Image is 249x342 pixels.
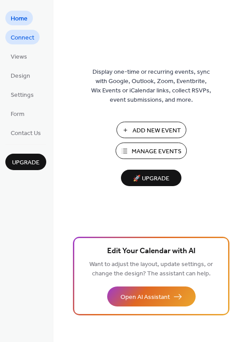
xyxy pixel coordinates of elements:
span: Form [11,110,24,119]
a: Contact Us [5,125,46,140]
span: Views [11,52,27,62]
span: Upgrade [12,158,40,167]
a: Settings [5,87,39,102]
a: Form [5,106,30,121]
a: Home [5,11,33,25]
button: Manage Events [116,143,187,159]
span: Connect [11,33,34,43]
button: 🚀 Upgrade [121,170,181,186]
a: Views [5,49,32,64]
span: Design [11,72,30,81]
button: Add New Event [116,122,186,138]
span: Add New Event [133,126,181,135]
span: Open AI Assistant [120,293,170,302]
span: Contact Us [11,129,41,138]
span: 🚀 Upgrade [126,173,176,185]
span: Manage Events [132,147,181,156]
span: Edit Your Calendar with AI [107,245,196,258]
button: Upgrade [5,154,46,170]
button: Open AI Assistant [107,286,196,306]
span: Display one-time or recurring events, sync with Google, Outlook, Zoom, Eventbrite, Wix Events or ... [91,68,211,105]
span: Home [11,14,28,24]
span: Settings [11,91,34,100]
span: Want to adjust the layout, update settings, or change the design? The assistant can help. [89,258,213,280]
a: Connect [5,30,40,44]
a: Design [5,68,36,83]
